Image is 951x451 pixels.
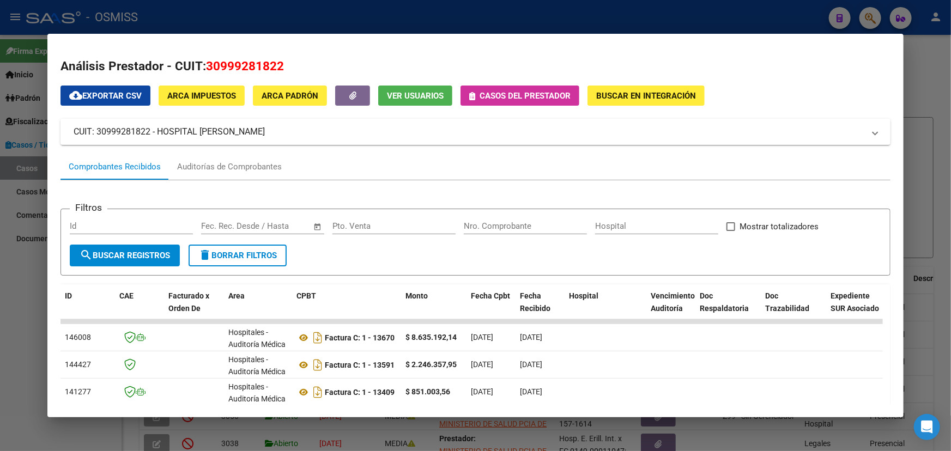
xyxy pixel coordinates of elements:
span: Expediente SUR Asociado [831,291,879,313]
h3: Filtros [70,200,107,215]
strong: Factura C: 1 - 13670 [325,333,395,342]
span: Hospitales - Auditoría Médica [228,328,286,349]
i: Descargar documento [311,356,325,374]
button: Casos del prestador [461,86,579,106]
button: Open calendar [311,221,324,233]
span: Mostrar totalizadores [740,220,819,233]
datatable-header-cell: Area [224,284,292,332]
span: Area [228,291,245,300]
button: Exportar CSV [60,86,150,106]
mat-icon: cloud_download [69,89,82,102]
div: Comprobantes Recibidos [69,161,161,173]
mat-icon: delete [198,248,211,261]
span: ID [65,291,72,300]
span: Facturado x Orden De [168,291,209,313]
span: ARCA Impuestos [167,91,236,101]
datatable-header-cell: Doc Trazabilidad [761,284,826,332]
button: Buscar en Integración [587,86,705,106]
span: [DATE] [520,387,542,396]
datatable-header-cell: Fecha Cpbt [467,284,516,332]
span: Vencimiento Auditoría [651,291,695,313]
strong: $ 8.635.192,14 [405,333,457,342]
div: Open Intercom Messenger [914,414,940,440]
datatable-header-cell: Vencimiento Auditoría [646,284,695,332]
span: 146008 [65,333,91,342]
button: Buscar Registros [70,245,180,266]
strong: $ 851.003,56 [405,387,450,396]
button: ARCA Padrón [253,86,327,106]
span: ARCA Padrón [262,91,318,101]
span: Hospitales - Auditoría Médica [228,382,286,404]
i: Descargar documento [311,383,325,401]
i: Descargar documento [311,329,325,346]
span: 30999281822 [206,59,284,73]
span: Ver Usuarios [387,91,444,101]
span: [DATE] [471,360,493,369]
strong: Factura C: 1 - 13409 [325,388,395,397]
span: [DATE] [520,360,542,369]
mat-panel-title: CUIT: 30999281822 - HOSPITAL [PERSON_NAME] [74,125,864,138]
datatable-header-cell: CAE [115,284,164,332]
input: Fecha fin [255,221,308,231]
span: CPBT [296,291,316,300]
span: Casos del prestador [480,91,571,101]
span: 141277 [65,387,91,396]
strong: $ 2.246.357,95 [405,360,457,369]
span: Fecha Cpbt [471,291,510,300]
span: Hospital [569,291,598,300]
button: Ver Usuarios [378,86,452,106]
h2: Análisis Prestador - CUIT: [60,57,891,76]
datatable-header-cell: Monto [401,284,467,332]
span: Exportar CSV [69,91,142,101]
span: [DATE] [520,333,542,342]
datatable-header-cell: ID [60,284,115,332]
span: Buscar Registros [80,251,170,260]
span: Doc Respaldatoria [700,291,749,313]
datatable-header-cell: CPBT [292,284,401,332]
span: CAE [119,291,134,300]
datatable-header-cell: Expediente SUR Asociado [826,284,886,332]
button: ARCA Impuestos [159,86,245,106]
strong: Factura C: 1 - 13591 [325,361,395,369]
datatable-header-cell: Fecha Recibido [516,284,565,332]
datatable-header-cell: Hospital [565,284,646,332]
span: [DATE] [471,387,493,396]
div: Auditorías de Comprobantes [177,161,282,173]
button: Borrar Filtros [189,245,287,266]
mat-expansion-panel-header: CUIT: 30999281822 - HOSPITAL [PERSON_NAME] [60,119,891,145]
span: [DATE] [471,333,493,342]
span: Monto [405,291,428,300]
span: Borrar Filtros [198,251,277,260]
span: Hospitales - Auditoría Médica [228,355,286,376]
span: Fecha Recibido [520,291,550,313]
datatable-header-cell: Facturado x Orden De [164,284,224,332]
span: Doc Trazabilidad [765,291,809,313]
span: Buscar en Integración [596,91,696,101]
datatable-header-cell: Doc Respaldatoria [695,284,761,332]
input: Fecha inicio [201,221,245,231]
span: 144427 [65,360,91,369]
mat-icon: search [80,248,93,261]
